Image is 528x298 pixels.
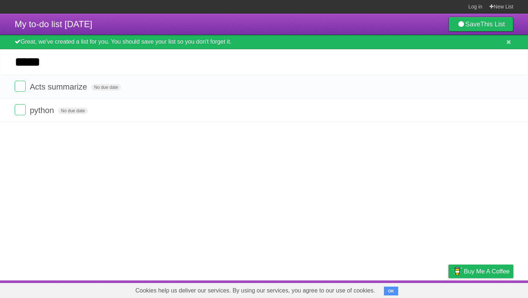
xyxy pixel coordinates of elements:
button: OK [384,287,398,295]
span: Cookies help us deliver our services. By using our services, you agree to our use of cookies. [128,283,382,298]
span: My to-do list [DATE] [15,19,92,29]
label: Done [15,104,26,115]
label: Done [15,81,26,92]
span: Buy me a coffee [464,265,510,278]
span: No due date [58,108,88,114]
b: This List [480,21,505,28]
a: About [351,282,366,296]
img: Buy me a coffee [452,265,462,277]
a: Buy me a coffee [448,265,513,278]
a: Developers [375,282,405,296]
a: Terms [414,282,430,296]
a: SaveThis List [448,17,513,32]
a: Privacy [439,282,458,296]
span: Acts summarize [30,82,89,91]
span: python [30,106,56,115]
a: Suggest a feature [467,282,513,296]
span: No due date [91,84,121,91]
